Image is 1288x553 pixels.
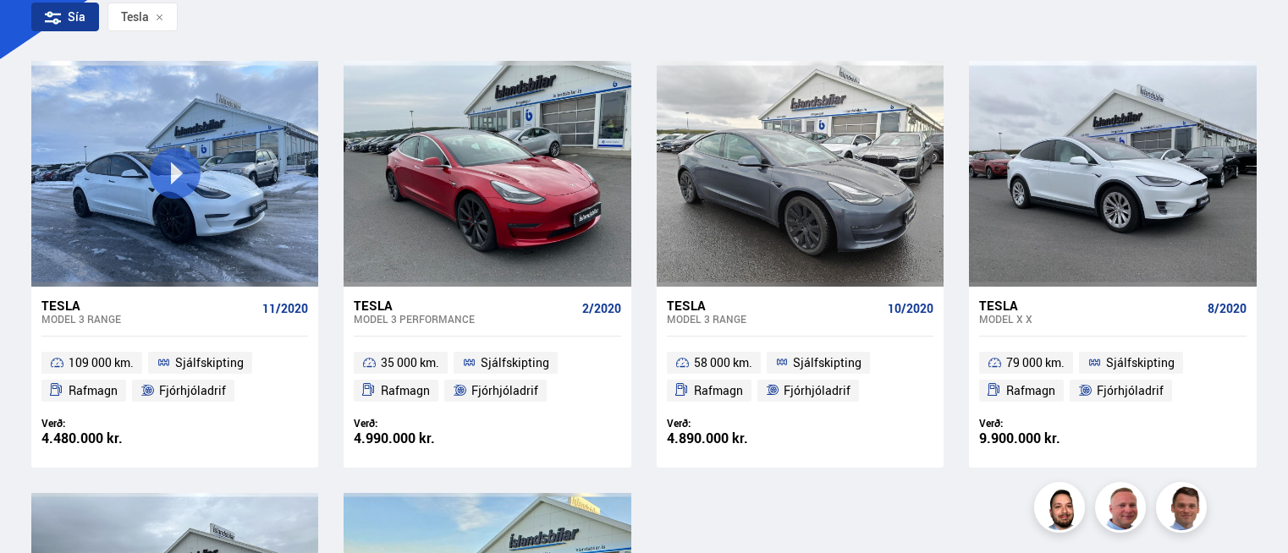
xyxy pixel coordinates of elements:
div: Tesla [667,298,881,313]
a: Tesla Model X X 8/2020 79 000 km. Sjálfskipting Rafmagn Fjórhjóladrif Verð: 9.900.000 kr. [969,287,1256,468]
span: 10/2020 [888,302,933,315]
div: Model 3 RANGE [667,313,881,325]
img: siFngHWaQ9KaOqBr.png [1098,485,1148,535]
span: Rafmagn [69,381,118,401]
div: 4.890.000 kr. [667,431,801,446]
div: Verð: [979,417,1113,430]
a: Tesla Model 3 RANGE 10/2020 58 000 km. Sjálfskipting Rafmagn Fjórhjóladrif Verð: 4.890.000 kr. [657,287,944,468]
span: Fjórhjóladrif [471,381,538,401]
span: Tesla [121,10,149,24]
a: Tesla Model 3 PERFORMANCE 2/2020 35 000 km. Sjálfskipting Rafmagn Fjórhjóladrif Verð: 4.990.000 kr. [344,287,630,468]
span: Rafmagn [694,381,743,401]
div: 9.900.000 kr. [979,431,1113,446]
span: Rafmagn [1006,381,1055,401]
span: 2/2020 [582,302,621,315]
div: Model 3 PERFORMANCE [354,313,575,325]
img: FbJEzSuNWCJXmdc-.webp [1159,485,1209,535]
button: Opna LiveChat spjallviðmót [14,7,64,57]
div: 4.480.000 kr. [41,431,175,446]
span: 8/2020 [1208,302,1247,315]
span: 79 000 km. [1006,353,1065,373]
span: Rafmagn [381,381,430,401]
div: Tesla [41,298,256,313]
span: Sjálfskipting [481,353,549,373]
div: 4.990.000 kr. [354,431,487,446]
div: Verð: [354,417,487,430]
span: Sjálfskipting [793,353,861,373]
span: Sjálfskipting [175,353,244,373]
span: Fjórhjóladrif [1097,381,1164,401]
div: Sía [31,3,99,31]
a: Tesla Model 3 RANGE 11/2020 109 000 km. Sjálfskipting Rafmagn Fjórhjóladrif Verð: 4.480.000 kr. [31,287,318,468]
span: Fjórhjóladrif [159,381,226,401]
div: Tesla [979,298,1200,313]
span: Sjálfskipting [1106,353,1175,373]
div: Verð: [667,417,801,430]
div: Tesla [354,298,575,313]
div: Model X X [979,313,1200,325]
span: 11/2020 [262,302,308,315]
span: 58 000 km. [694,353,752,373]
span: 109 000 km. [69,353,134,373]
div: Verð: [41,417,175,430]
div: Model 3 RANGE [41,313,256,325]
span: Fjórhjóladrif [784,381,850,401]
img: nhp88E3Fdnt1Opn2.png [1037,485,1087,535]
span: 35 000 km. [381,353,439,373]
